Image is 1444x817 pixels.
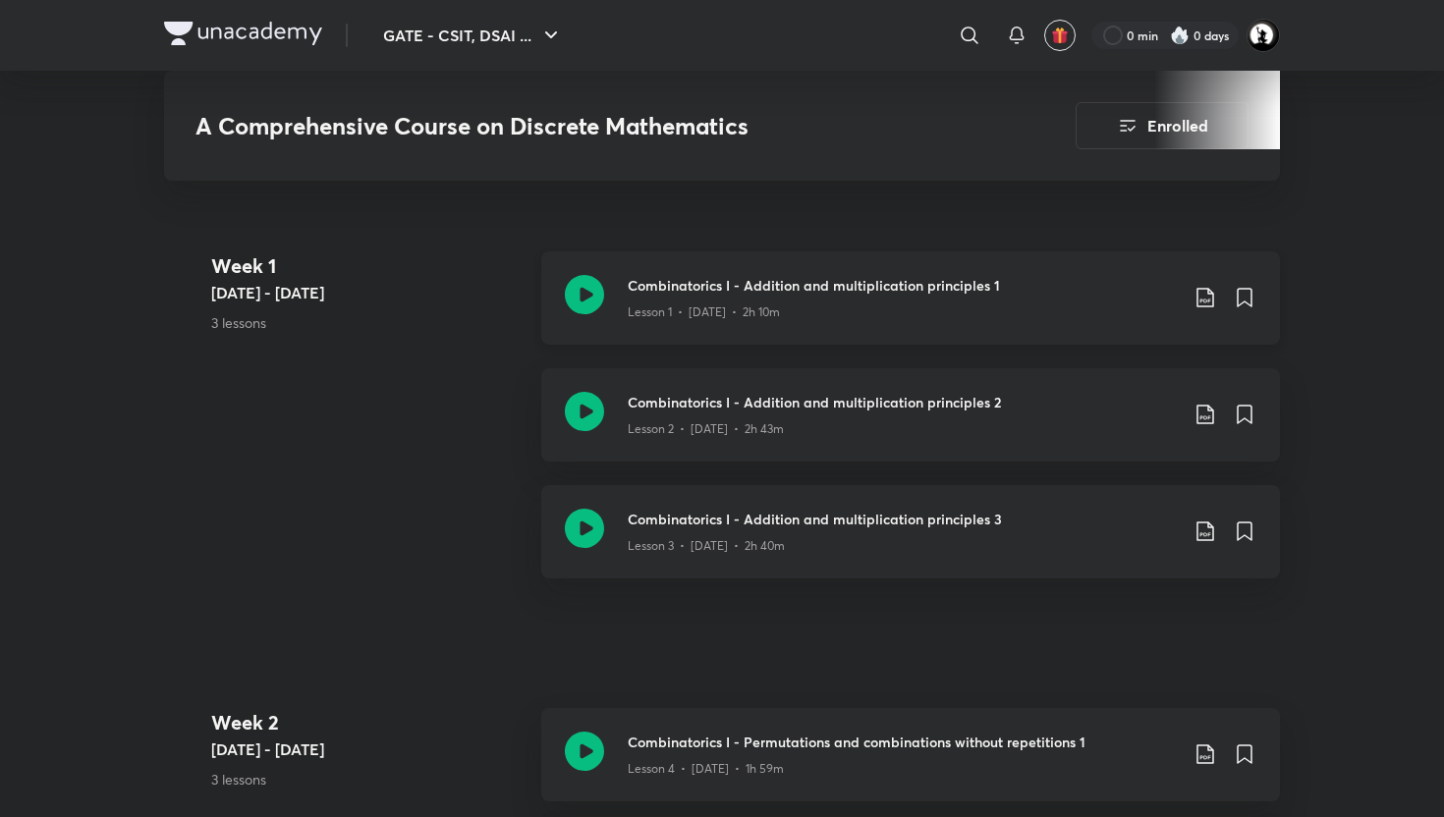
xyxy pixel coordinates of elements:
[1170,26,1190,45] img: streak
[1247,19,1280,52] img: AMAN SHARMA
[541,251,1280,368] a: Combinatorics I - Addition and multiplication principles 1Lesson 1 • [DATE] • 2h 10m
[1051,27,1069,44] img: avatar
[371,16,575,55] button: GATE - CSIT, DSAI ...
[195,112,965,140] h3: A Comprehensive Course on Discrete Mathematics
[628,420,784,438] p: Lesson 2 • [DATE] • 2h 43m
[1076,102,1249,149] button: Enrolled
[211,769,526,790] p: 3 lessons
[1044,20,1076,51] button: avatar
[541,485,1280,602] a: Combinatorics I - Addition and multiplication principles 3Lesson 3 • [DATE] • 2h 40m
[628,760,784,778] p: Lesson 4 • [DATE] • 1h 59m
[628,392,1178,412] h3: Combinatorics I - Addition and multiplication principles 2
[541,368,1280,485] a: Combinatorics I - Addition and multiplication principles 2Lesson 2 • [DATE] • 2h 43m
[211,251,526,281] h4: Week 1
[164,22,322,45] img: Company Logo
[628,537,785,555] p: Lesson 3 • [DATE] • 2h 40m
[211,281,526,304] h5: [DATE] - [DATE]
[211,312,526,333] p: 3 lessons
[628,509,1178,529] h3: Combinatorics I - Addition and multiplication principles 3
[628,275,1178,296] h3: Combinatorics I - Addition and multiplication principles 1
[211,737,526,761] h5: [DATE] - [DATE]
[628,732,1178,752] h3: Combinatorics I - Permutations and combinations without repetitions 1
[628,303,780,321] p: Lesson 1 • [DATE] • 2h 10m
[164,22,322,50] a: Company Logo
[211,708,526,737] h4: Week 2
